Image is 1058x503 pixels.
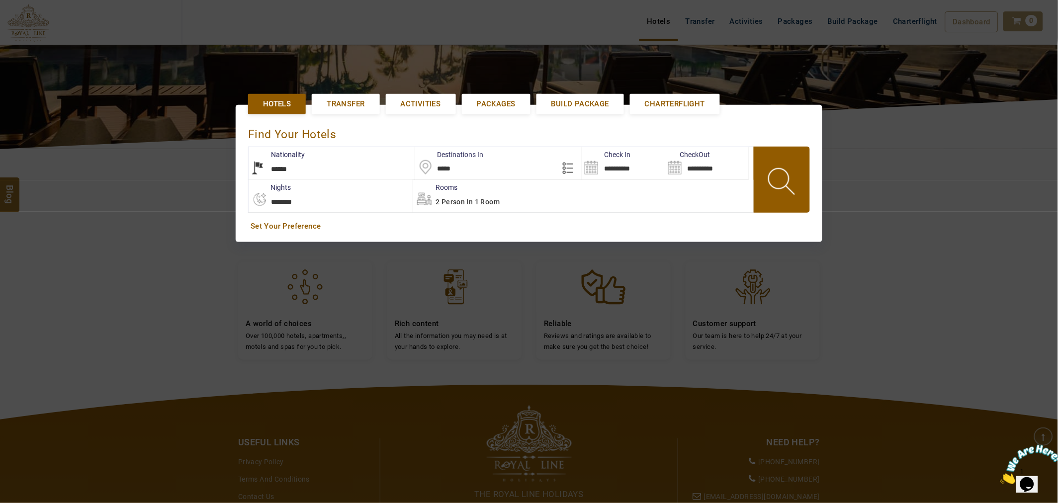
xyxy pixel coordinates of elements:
[263,99,291,109] span: Hotels
[551,99,609,109] span: Build Package
[665,150,710,160] label: CheckOut
[415,150,484,160] label: Destinations In
[630,94,720,114] a: Charterflight
[248,182,291,192] label: nights
[249,150,305,160] label: Nationality
[401,99,441,109] span: Activities
[248,94,306,114] a: Hotels
[413,182,457,192] label: Rooms
[248,117,810,147] div: Find Your Hotels
[582,147,665,179] input: Search
[536,94,624,114] a: Build Package
[327,99,364,109] span: Transfer
[665,147,748,179] input: Search
[436,198,500,206] span: 2 Person in 1 Room
[462,94,530,114] a: Packages
[312,94,379,114] a: Transfer
[477,99,516,109] span: Packages
[645,99,705,109] span: Charterflight
[386,94,456,114] a: Activities
[251,221,807,232] a: Set Your Preference
[996,441,1058,488] iframe: chat widget
[4,4,66,43] img: Chat attention grabber
[4,4,8,12] span: 1
[582,150,630,160] label: Check In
